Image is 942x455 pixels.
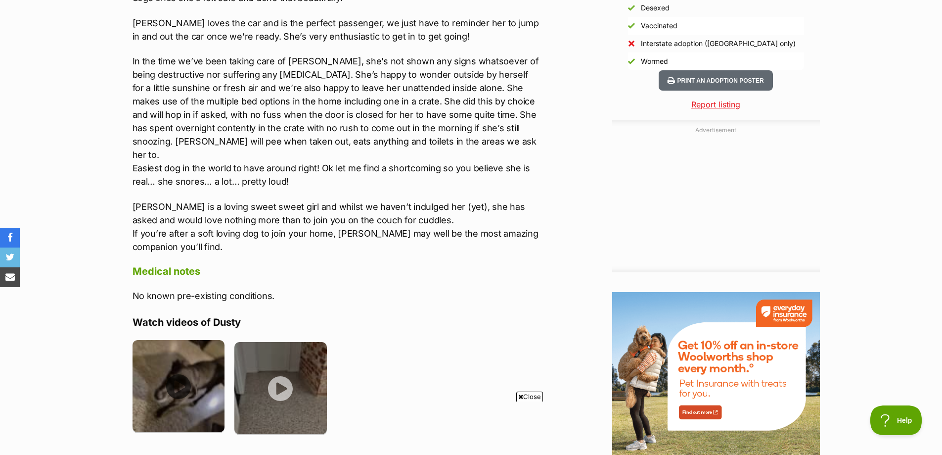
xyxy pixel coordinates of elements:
[641,21,677,31] div: Vaccinated
[133,289,541,303] p: No known pre-existing conditions.
[133,16,541,43] p: [PERSON_NAME] loves the car and is the perfect passenger, we just have to reminder her to jump in...
[234,342,327,435] img: uocxo7b8zsxthqalyj4r.jpg
[628,22,635,29] img: Yes
[628,4,635,11] img: Yes
[612,99,820,110] a: Report listing
[641,56,668,66] div: Wormed
[133,265,541,278] h4: Medical notes
[133,340,225,433] img: iqqpnkk4em0xvxqhyceq.jpg
[659,70,772,91] button: Print an adoption poster
[133,316,541,329] h4: Watch videos of Dusty
[628,58,635,65] img: Yes
[133,200,541,253] p: [PERSON_NAME] is a loving sweet sweet girl and whilst we haven’t indulged her (yet), she has aske...
[612,120,820,272] div: Advertisement
[291,405,651,450] iframe: Advertisement
[641,3,670,13] div: Desexed
[641,39,796,49] div: Interstate adoption ([GEOGRAPHIC_DATA] only)
[642,139,790,262] iframe: Advertisement
[628,40,635,47] img: No
[870,405,922,435] iframe: Help Scout Beacon - Open
[133,54,541,188] p: In the time we’ve been taking care of [PERSON_NAME], she’s not shown any signs whatsoever of bein...
[516,392,543,402] span: Close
